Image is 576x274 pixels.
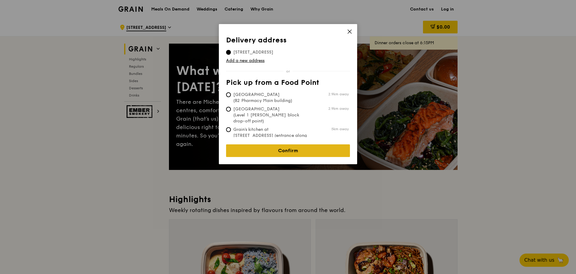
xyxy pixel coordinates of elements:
[226,127,316,151] span: Grain's kitchen at [STREET_ADDRESS] (entrance along [PERSON_NAME][GEOGRAPHIC_DATA])
[328,92,349,97] span: 2.9km away
[226,107,231,112] input: [GEOGRAPHIC_DATA] (Level 1 [PERSON_NAME] block drop-off point)2.9km away
[226,127,231,132] input: Grain's kitchen at [STREET_ADDRESS] (entrance along [PERSON_NAME][GEOGRAPHIC_DATA])5km away
[226,79,350,89] th: Pick up from a Food Point
[226,92,231,97] input: [GEOGRAPHIC_DATA] (B2 Pharmacy Main building)2.9km away
[331,127,349,131] span: 5km away
[328,106,349,111] span: 2.9km away
[226,58,350,64] a: Add a new address
[226,49,280,55] span: [STREET_ADDRESS]
[226,92,316,104] span: [GEOGRAPHIC_DATA] (B2 Pharmacy Main building)
[226,144,350,157] a: Confirm
[226,106,316,124] span: [GEOGRAPHIC_DATA] (Level 1 [PERSON_NAME] block drop-off point)
[226,50,231,55] input: [STREET_ADDRESS]
[226,36,350,47] th: Delivery address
